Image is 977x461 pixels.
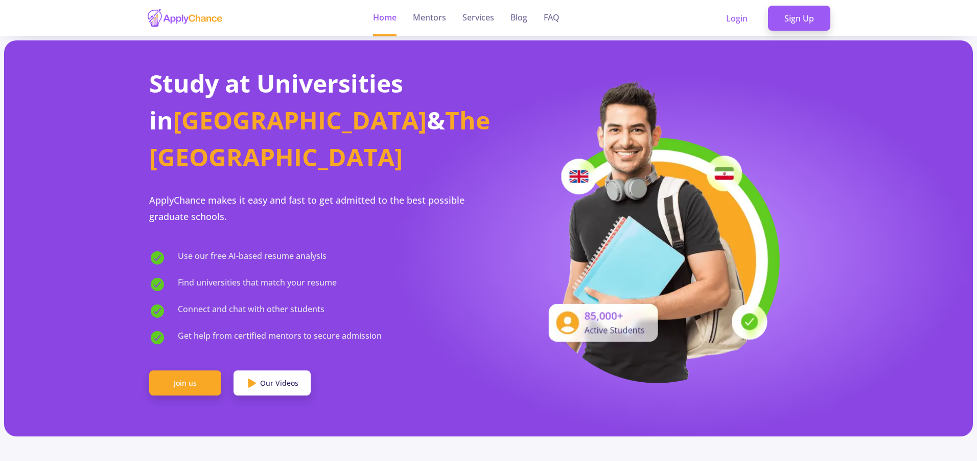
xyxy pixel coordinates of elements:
span: Our Videos [260,378,298,388]
span: & [427,103,445,137]
span: Find universities that match your resume [178,276,337,293]
span: Use our free AI-based resume analysis [178,250,327,266]
span: Connect and chat with other students [178,303,324,319]
img: applicant [533,78,783,383]
a: Join us [149,370,221,396]
a: Our Videos [234,370,311,396]
span: ApplyChance makes it easy and fast to get admitted to the best possible graduate schools. [149,194,464,223]
a: Login [710,6,764,31]
img: applychance logo [147,8,223,28]
a: Sign Up [768,6,830,31]
span: [GEOGRAPHIC_DATA] [173,103,427,137]
span: Get help from certified mentors to secure admission [178,330,382,346]
span: Study at Universities in [149,67,403,137]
